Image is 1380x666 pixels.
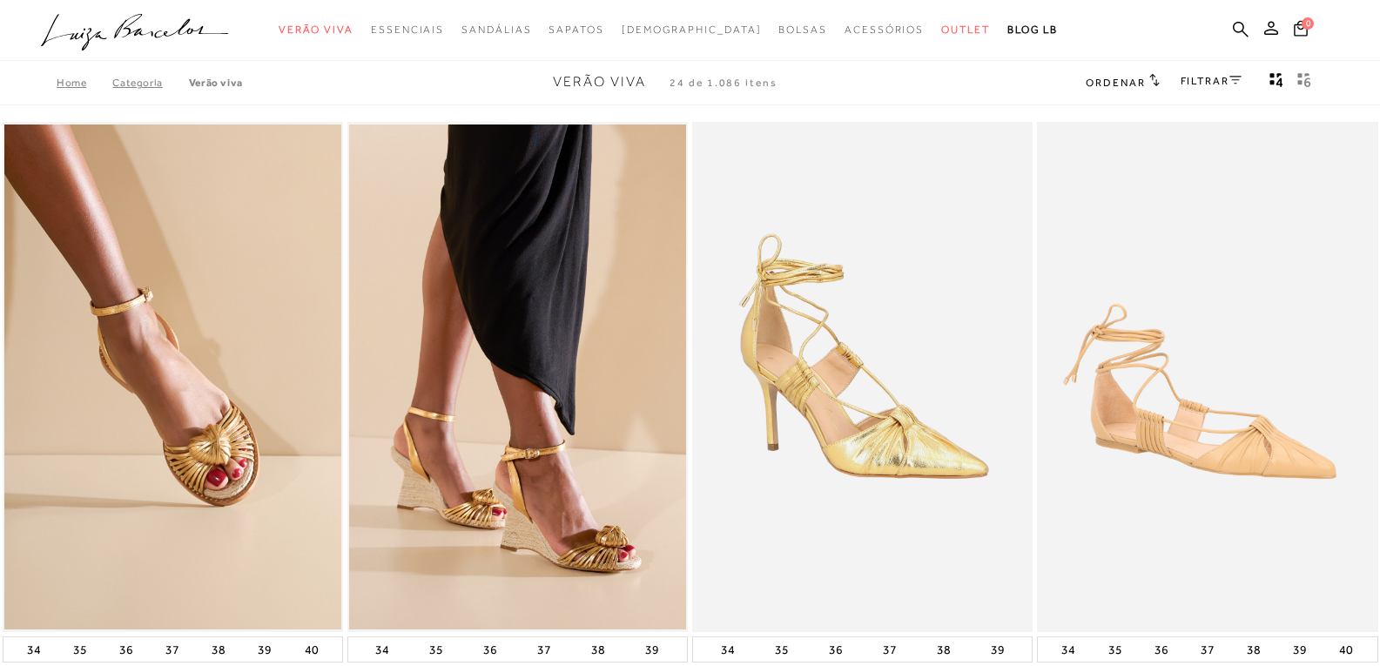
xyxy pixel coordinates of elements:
[252,637,277,662] button: 39
[941,24,990,36] span: Outlet
[1292,71,1316,94] button: gridText6Desc
[371,24,444,36] span: Essenciais
[1242,637,1266,662] button: 38
[878,637,902,662] button: 37
[716,637,740,662] button: 34
[553,74,646,90] span: Verão Viva
[1056,637,1080,662] button: 34
[549,14,603,46] a: noSubCategoriesText
[1289,19,1313,43] button: 0
[189,77,243,89] a: Verão Viva
[279,14,353,46] a: noSubCategoriesText
[160,637,185,662] button: 37
[1103,637,1128,662] button: 35
[932,637,956,662] button: 38
[824,637,848,662] button: 36
[371,14,444,46] a: noSubCategoriesText
[349,124,686,630] a: SANDÁLIA ANABELA OURO COM SALTO ALTO EM JUTA SANDÁLIA ANABELA OURO COM SALTO ALTO EM JUTA
[478,637,502,662] button: 36
[1039,124,1376,630] a: SAPATILHA EM COURO BEGE AREIA COM AMARRAÇÃO SAPATILHA EM COURO BEGE AREIA COM AMARRAÇÃO
[1195,637,1220,662] button: 37
[845,24,924,36] span: Acessórios
[206,637,231,662] button: 38
[68,637,92,662] button: 35
[279,24,353,36] span: Verão Viva
[1288,637,1312,662] button: 39
[1302,17,1314,30] span: 0
[986,637,1010,662] button: 39
[22,637,46,662] button: 34
[1181,75,1242,87] a: FILTRAR
[845,14,924,46] a: noSubCategoriesText
[300,637,324,662] button: 40
[4,124,341,630] a: RASTEIRA OURO COM SOLADO EM JUTÁ RASTEIRA OURO COM SOLADO EM JUTÁ
[941,14,990,46] a: noSubCategoriesText
[778,14,827,46] a: noSubCategoriesText
[1007,24,1058,36] span: BLOG LB
[112,77,188,89] a: Categoria
[640,637,664,662] button: 39
[57,77,112,89] a: Home
[622,14,762,46] a: noSubCategoriesText
[1086,77,1145,89] span: Ordenar
[670,77,778,89] span: 24 de 1.086 itens
[532,637,556,662] button: 37
[549,24,603,36] span: Sapatos
[1007,14,1058,46] a: BLOG LB
[461,14,531,46] a: noSubCategoriesText
[1334,637,1358,662] button: 40
[1149,637,1174,662] button: 36
[586,637,610,662] button: 38
[424,637,448,662] button: 35
[114,637,138,662] button: 36
[622,24,762,36] span: [DEMOGRAPHIC_DATA]
[1039,124,1376,630] img: SAPATILHA EM COURO BEGE AREIA COM AMARRAÇÃO
[1264,71,1289,94] button: Mostrar 4 produtos por linha
[349,124,686,630] img: SANDÁLIA ANABELA OURO COM SALTO ALTO EM JUTA
[694,124,1031,630] a: SCARPIN SALTO ALTO EM METALIZADO OURO COM AMARRAÇÃO SCARPIN SALTO ALTO EM METALIZADO OURO COM AMA...
[770,637,794,662] button: 35
[370,637,394,662] button: 34
[461,24,531,36] span: Sandálias
[4,124,341,630] img: RASTEIRA OURO COM SOLADO EM JUTÁ
[694,124,1031,630] img: SCARPIN SALTO ALTO EM METALIZADO OURO COM AMARRAÇÃO
[778,24,827,36] span: Bolsas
